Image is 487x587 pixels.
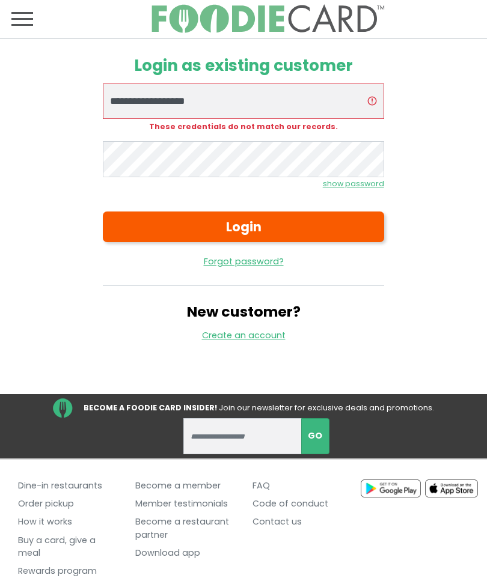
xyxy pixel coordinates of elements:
h1: Login as existing customer [103,56,384,75]
a: Order pickup [18,495,117,513]
a: FAQ [253,477,352,495]
a: Member testimonials [135,495,234,513]
a: Download app [135,544,234,562]
a: Create an account [202,329,286,341]
button: Login [103,211,384,242]
button: subscribe [301,418,330,454]
a: Code of conduct [253,495,352,513]
a: Become a restaurant partner [135,513,234,544]
a: Buy a card, give a meal [18,531,117,562]
img: FoodieCard; Eat, Drink, Save, Donate [150,4,385,34]
a: Become a member [135,477,234,495]
a: Contact us [253,513,352,531]
span: Join our newsletter for exclusive deals and promotions. [219,403,434,413]
a: Forgot password? [103,255,384,269]
small: show password [323,178,384,189]
strong: BECOME A FOODIE CARD INSIDER! [84,403,217,413]
a: How it works [18,513,117,531]
input: enter email address [183,418,302,454]
a: Dine-in restaurants [18,477,117,495]
h2: New customer? [103,303,384,320]
strong: These credentials do not match our records. [149,121,338,132]
a: Rewards program [18,562,117,580]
